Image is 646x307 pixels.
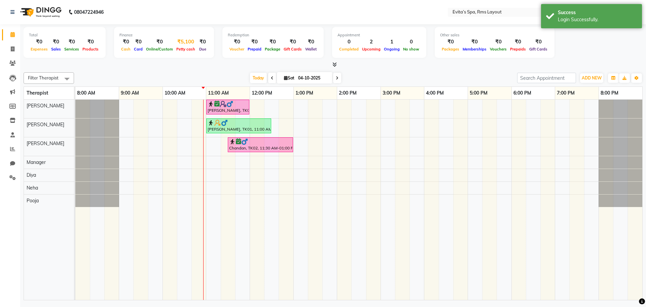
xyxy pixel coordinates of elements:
div: ₹0 [144,38,175,46]
div: Finance [119,32,209,38]
div: ₹0 [508,38,528,46]
div: Redemption [228,32,318,38]
button: ADD NEW [580,73,603,83]
span: Cash [119,47,132,52]
span: Petty cash [175,47,197,52]
div: ₹0 [228,38,246,46]
div: ₹0 [461,38,488,46]
div: [PERSON_NAME], TK03, 11:00 AM-12:00 PM, Muscle Relaxing massage [207,101,249,113]
a: 2:00 PM [337,88,358,98]
span: Manager [27,159,46,165]
span: Online/Custom [144,47,175,52]
div: 0 [337,38,360,46]
span: Prepaids [508,47,528,52]
span: Sales [49,47,63,52]
span: Services [63,47,81,52]
div: ₹0 [63,38,81,46]
div: ₹0 [303,38,318,46]
a: 12:00 PM [250,88,274,98]
div: Chandan, TK02, 11:30 AM-01:00 PM, Aroma Massage (90 min ) [228,138,292,151]
a: 1:00 PM [294,88,315,98]
span: Due [198,47,208,52]
div: ₹0 [263,38,282,46]
span: Today [250,73,267,83]
span: Sat [282,75,296,80]
a: 4:00 PM [424,88,445,98]
div: ₹5,100 [175,38,197,46]
a: 5:00 PM [468,88,489,98]
span: Vouchers [488,47,508,52]
span: Wallet [303,47,318,52]
div: Total [29,32,100,38]
span: Completed [337,47,360,52]
div: ₹0 [29,38,49,46]
span: [PERSON_NAME] [27,140,64,146]
span: Upcoming [360,47,382,52]
span: ADD NEW [582,75,602,80]
span: Therapist [27,90,48,96]
div: ₹0 [488,38,508,46]
a: 7:00 PM [555,88,576,98]
span: Pooja [27,198,39,204]
span: Ongoing [382,47,401,52]
div: [PERSON_NAME], TK01, 11:00 AM-12:30 PM, Swedish Massage (90 min) [207,120,271,132]
span: No show [401,47,421,52]
span: Diya [27,172,36,178]
div: ₹0 [246,38,263,46]
b: 08047224946 [74,3,104,22]
div: Login Successfully. [558,16,637,23]
div: ₹0 [440,38,461,46]
div: Other sales [440,32,549,38]
a: 3:00 PM [381,88,402,98]
a: 8:00 AM [75,88,97,98]
span: Products [81,47,100,52]
span: Gift Cards [282,47,303,52]
input: Search Appointment [517,73,576,83]
span: Memberships [461,47,488,52]
div: Success [558,9,637,16]
div: ₹0 [197,38,209,46]
span: [PERSON_NAME] [27,122,64,128]
div: ₹0 [132,38,144,46]
div: Appointment [337,32,421,38]
span: Gift Cards [528,47,549,52]
span: Filter Therapist [28,75,59,80]
span: Package [263,47,282,52]
div: ₹0 [119,38,132,46]
a: 8:00 PM [599,88,620,98]
div: ₹0 [49,38,63,46]
div: ₹0 [282,38,303,46]
a: 9:00 AM [119,88,141,98]
div: 1 [382,38,401,46]
span: Neha [27,185,38,191]
a: 6:00 PM [512,88,533,98]
span: Packages [440,47,461,52]
div: ₹0 [81,38,100,46]
a: 11:00 AM [206,88,230,98]
span: Prepaid [246,47,263,52]
div: 0 [401,38,421,46]
input: 2025-10-04 [296,73,330,83]
div: 2 [360,38,382,46]
span: Card [132,47,144,52]
span: [PERSON_NAME] [27,103,64,109]
div: ₹0 [528,38,549,46]
span: Expenses [29,47,49,52]
img: logo [17,3,63,22]
a: 10:00 AM [163,88,187,98]
span: Voucher [228,47,246,52]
